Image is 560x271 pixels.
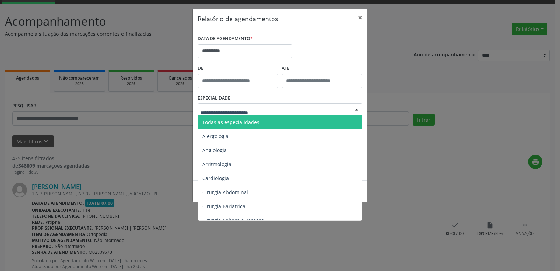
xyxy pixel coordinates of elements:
[202,119,259,126] span: Todas as especialidades
[202,133,229,140] span: Alergologia
[202,175,229,182] span: Cardiologia
[202,147,227,154] span: Angiologia
[202,189,248,196] span: Cirurgia Abdominal
[198,33,253,44] label: DATA DE AGENDAMENTO
[202,203,245,210] span: Cirurgia Bariatrica
[198,14,278,23] h5: Relatório de agendamentos
[202,217,264,224] span: Cirurgia Cabeça e Pescoço
[198,93,230,104] label: ESPECIALIDADE
[198,63,278,74] label: De
[282,63,362,74] label: ATÉ
[353,9,367,26] button: Close
[202,161,231,168] span: Arritmologia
